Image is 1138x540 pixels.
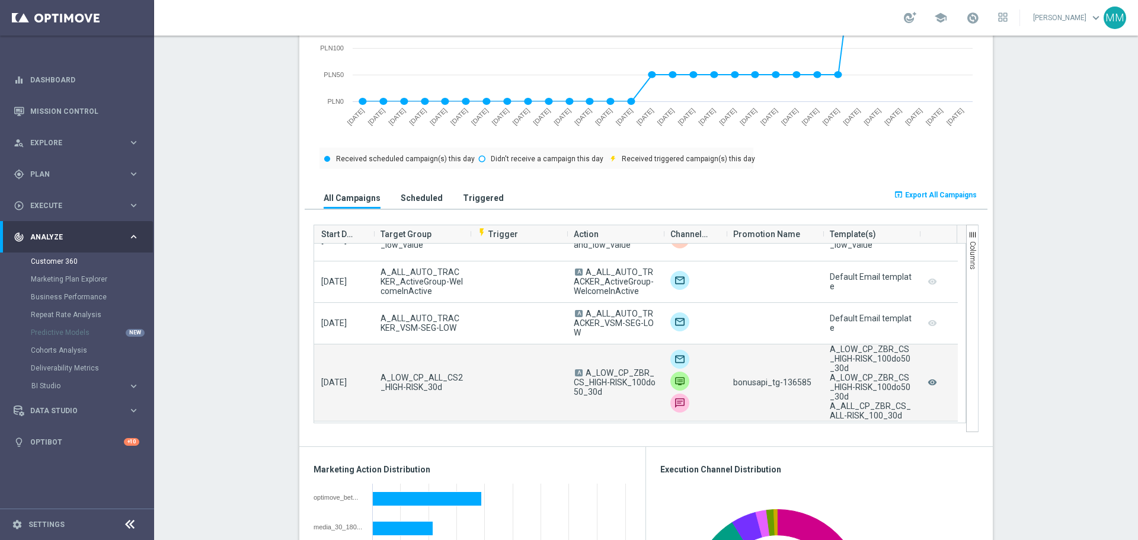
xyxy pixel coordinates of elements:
div: Mission Control [13,107,140,116]
button: BI Studio keyboard_arrow_right [31,381,140,391]
a: Customer 360 [31,257,123,266]
text: [DATE] [739,107,758,126]
img: Optimail [670,350,689,369]
div: Dashboard [14,64,139,95]
div: Data Studio [14,405,128,416]
span: A_ALL_AUTO_TRACKER_ActiveGroup-WelcomeInActive [381,267,463,296]
a: Repeat Rate Analysis [31,310,123,319]
button: Data Studio keyboard_arrow_right [13,406,140,416]
text: [DATE] [925,107,944,126]
span: Plan [30,171,128,178]
text: [DATE] [718,107,737,126]
text: Received scheduled campaign(s) this day [336,155,475,163]
div: Cohorts Analysis [31,341,153,359]
text: PLN0 [327,98,344,105]
i: keyboard_arrow_right [128,231,139,242]
span: Trigger [477,229,518,239]
text: [DATE] [429,107,448,126]
span: school [934,11,947,24]
div: optimove_bet_1D_plus [314,494,364,501]
div: person_search Explore keyboard_arrow_right [13,138,140,148]
button: All Campaigns [321,187,383,209]
text: [DATE] [511,107,530,126]
text: [DATE] [491,107,510,126]
text: [DATE] [759,107,779,126]
text: Didn't receive a campaign this day [491,155,603,163]
text: [DATE] [676,107,696,126]
button: equalizer Dashboard [13,75,140,85]
text: [DATE] [635,107,655,126]
a: Deliverability Metrics [31,363,123,373]
button: Triggered [460,187,507,209]
div: A_ALL_CP_ZBR_CS_ALL-RISK_100_30d [830,401,912,420]
div: Default Email template [830,272,912,291]
i: remove_red_eye [926,375,938,390]
text: [DATE] [408,107,427,126]
text: [DATE] [594,107,613,126]
text: [DATE] [552,107,572,126]
a: Dashboard [30,64,139,95]
div: Predictive Models [31,324,153,341]
h3: Triggered [463,193,504,203]
div: Mission Control [14,95,139,127]
div: Plan [14,169,128,180]
button: gps_fixed Plan keyboard_arrow_right [13,170,140,179]
div: Marketing Plan Explorer [31,270,153,288]
div: Customer 360 [31,253,153,270]
text: [DATE] [842,107,861,126]
span: Data Studio [30,407,128,414]
h3: Marketing Action Distribution [314,464,631,475]
a: Cohorts Analysis [31,346,123,355]
span: A_LOW_CP_ALL_CS2_HIGH-RISK_30d [381,373,463,392]
div: BI Studio [31,382,128,389]
img: Private message [670,372,689,391]
img: SMS [670,394,689,413]
div: Default Email template [830,314,912,333]
i: flash_on [477,228,487,237]
i: settings [12,519,23,530]
h3: Execution Channel Distribution [660,464,979,475]
div: Repeat Rate Analysis [31,306,153,324]
text: [DATE] [346,107,365,126]
text: [DATE] [573,107,593,126]
div: BI Studio [31,377,153,395]
text: [DATE] [615,107,634,126]
span: Explore [30,139,128,146]
div: Deliverability Metrics [31,359,153,377]
div: media_30_180_dni_STSPolityka [314,523,364,531]
div: NEW [126,329,145,337]
img: Target group only [670,271,689,290]
i: lightbulb [14,437,24,448]
a: Settings [28,521,65,528]
text: [DATE] [366,107,386,126]
div: play_circle_outline Execute keyboard_arrow_right [13,201,140,210]
text: [DATE] [449,107,469,126]
i: track_changes [14,232,24,242]
span: A [575,310,583,317]
span: A [575,269,583,276]
text: [DATE] [945,107,965,126]
button: track_changes Analyze keyboard_arrow_right [13,232,140,242]
text: [DATE] [697,107,717,126]
div: Business Performance [31,288,153,306]
i: equalizer [14,75,24,85]
div: A_LOW_CP_ZBR_CS_HIGH-RISK_100do50_30d [830,344,912,373]
i: open_in_browser [894,190,903,199]
span: Execute [30,202,128,209]
text: Received triggered campaign(s) this day [622,155,755,163]
span: [DATE] [321,318,347,328]
span: Action [574,222,599,246]
text: [DATE] [862,107,882,126]
i: keyboard_arrow_right [128,168,139,180]
div: Explore [14,138,128,148]
a: Marketing Plan Explorer [31,274,123,284]
i: keyboard_arrow_right [128,405,139,416]
div: lightbulb Optibot +10 [13,437,140,447]
span: Export All Campaigns [905,191,977,199]
span: Columns [968,241,977,270]
text: [DATE] [532,107,551,126]
text: [DATE] [821,107,840,126]
i: keyboard_arrow_right [128,200,139,211]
